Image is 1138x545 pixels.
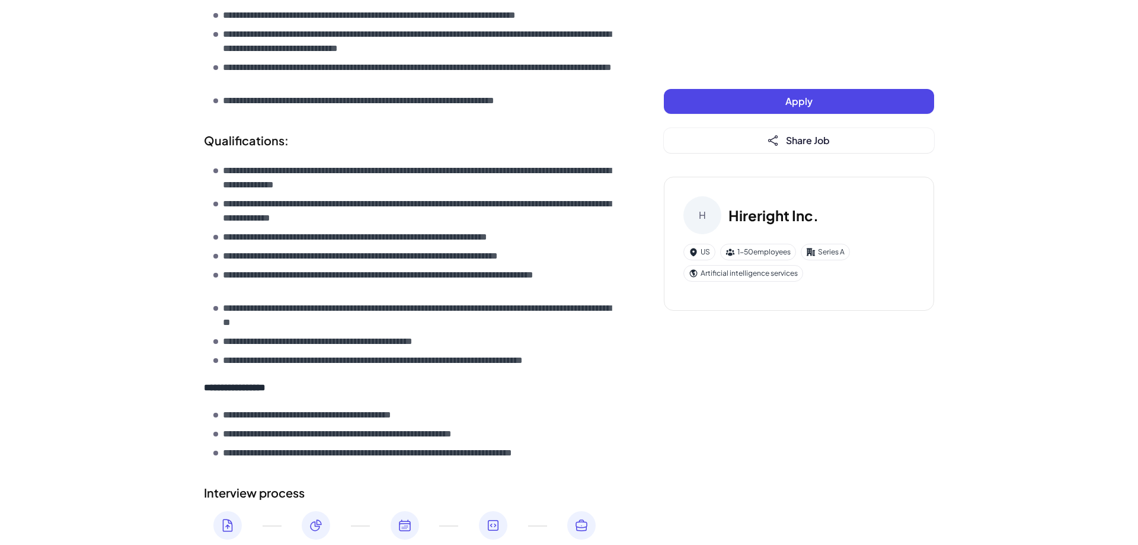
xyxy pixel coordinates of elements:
[683,196,721,234] div: H
[683,244,715,260] div: US
[664,89,934,114] button: Apply
[664,128,934,153] button: Share Job
[801,244,850,260] div: Series A
[204,132,616,149] div: Qualifications:
[720,244,796,260] div: 1-50 employees
[786,134,830,146] span: Share Job
[785,95,813,107] span: Apply
[728,205,819,226] h3: Hireright Inc.
[683,265,803,282] div: Artificial intelligence services
[204,484,616,502] h2: Interview process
